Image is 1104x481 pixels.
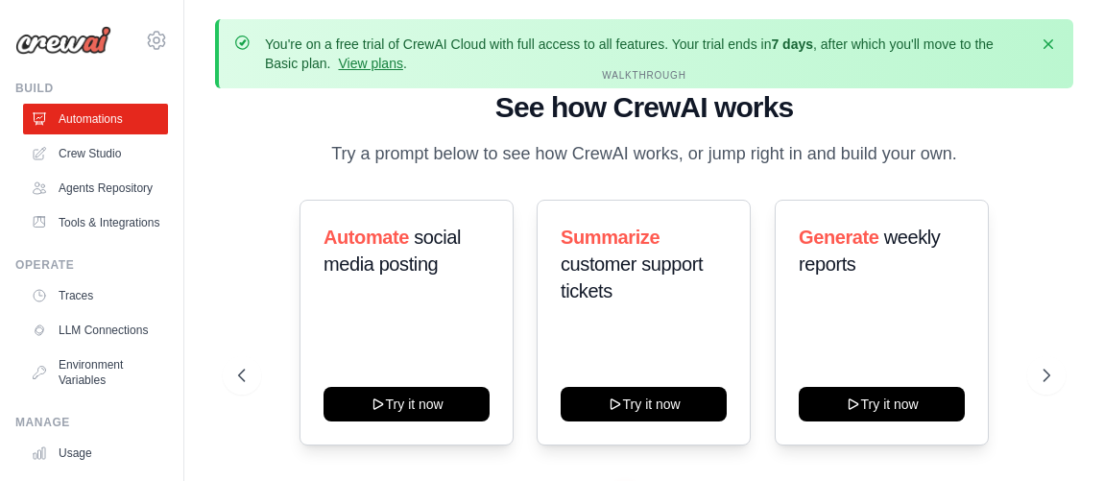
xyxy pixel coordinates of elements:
div: Manage [15,415,168,430]
a: Tools & Integrations [23,207,168,238]
span: Summarize [561,227,660,248]
a: Environment Variables [23,349,168,396]
div: WALKTHROUGH [238,68,1050,83]
p: You're on a free trial of CrewAI Cloud with full access to all features. Your trial ends in , aft... [265,35,1027,73]
a: Agents Repository [23,173,168,204]
div: Operate [15,257,168,273]
span: social media posting [324,227,461,275]
span: Automate [324,227,409,248]
a: Automations [23,104,168,134]
span: customer support tickets [561,253,703,301]
strong: 7 days [771,36,813,52]
button: Try it now [324,387,490,421]
a: Usage [23,438,168,469]
img: Logo [15,26,111,55]
div: Build [15,81,168,96]
button: Try it now [799,387,965,421]
a: Crew Studio [23,138,168,169]
p: Try a prompt below to see how CrewAI works, or jump right in and build your own. [322,140,967,168]
a: Traces [23,280,168,311]
button: Try it now [561,387,727,421]
span: Generate [799,227,879,248]
a: LLM Connections [23,315,168,346]
a: View plans [338,56,402,71]
h1: See how CrewAI works [238,90,1050,125]
span: weekly reports [799,227,940,275]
